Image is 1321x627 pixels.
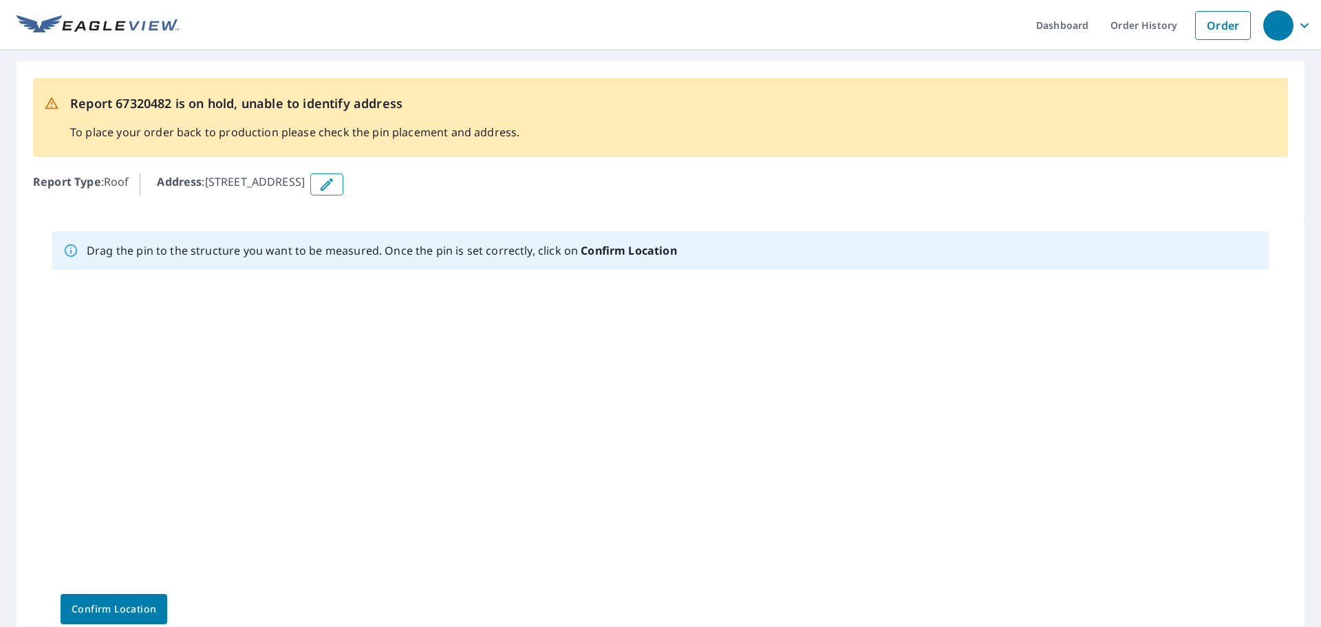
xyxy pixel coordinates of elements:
p: Report 67320482 is on hold, unable to identify address [70,94,519,113]
img: EV Logo [17,15,179,36]
p: Drag the pin to the structure you want to be measured. Once the pin is set correctly, click on [87,242,677,259]
p: : Roof [33,173,129,195]
p: : [STREET_ADDRESS] [157,173,305,195]
span: Confirm Location [72,601,156,618]
button: Confirm Location [61,594,167,624]
a: Order [1195,11,1251,40]
p: To place your order back to production please check the pin placement and address. [70,124,519,140]
b: Confirm Location [581,243,676,258]
b: Report Type [33,174,101,189]
b: Address [157,174,202,189]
